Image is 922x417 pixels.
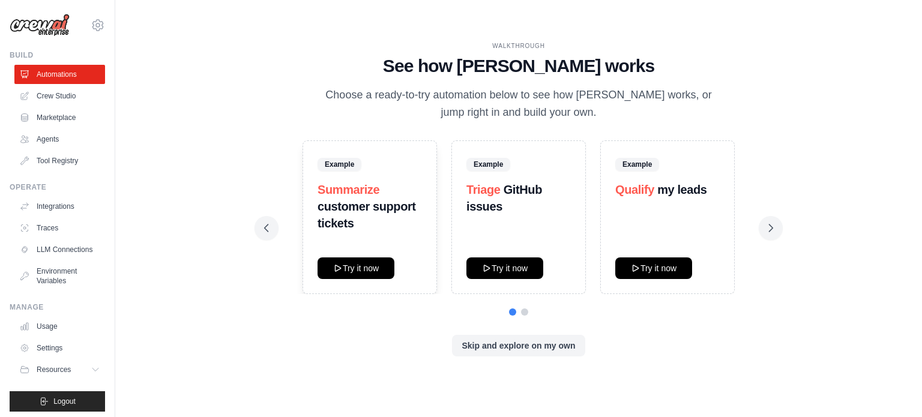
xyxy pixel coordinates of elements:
[318,183,379,196] span: Summarize
[466,183,501,196] span: Triage
[318,257,394,279] button: Try it now
[317,86,720,122] p: Choose a ready-to-try automation below to see how [PERSON_NAME] works, or jump right in and build...
[14,108,105,127] a: Marketplace
[10,391,105,412] button: Logout
[264,41,773,50] div: WALKTHROUGH
[14,262,105,290] a: Environment Variables
[466,183,542,213] strong: GitHub issues
[14,240,105,259] a: LLM Connections
[37,365,71,374] span: Resources
[14,338,105,358] a: Settings
[14,86,105,106] a: Crew Studio
[466,257,543,279] button: Try it now
[615,257,692,279] button: Try it now
[10,14,70,37] img: Logo
[264,55,773,77] h1: See how [PERSON_NAME] works
[10,50,105,60] div: Build
[14,65,105,84] a: Automations
[14,197,105,216] a: Integrations
[615,183,654,196] span: Qualify
[452,335,585,356] button: Skip and explore on my own
[14,151,105,170] a: Tool Registry
[14,218,105,238] a: Traces
[318,200,416,230] strong: customer support tickets
[657,183,707,196] strong: my leads
[615,158,659,171] span: Example
[10,182,105,192] div: Operate
[14,130,105,149] a: Agents
[466,158,510,171] span: Example
[53,397,76,406] span: Logout
[14,317,105,336] a: Usage
[10,302,105,312] div: Manage
[862,359,922,417] iframe: Chat Widget
[14,360,105,379] button: Resources
[318,158,361,171] span: Example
